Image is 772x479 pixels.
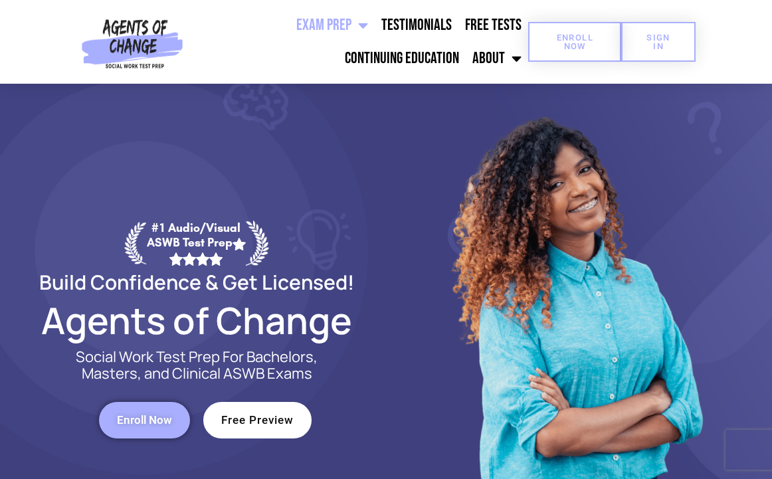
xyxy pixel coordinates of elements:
[7,305,386,335] h2: Agents of Change
[221,415,294,426] span: Free Preview
[338,42,466,75] a: Continuing Education
[290,9,375,42] a: Exam Prep
[375,9,458,42] a: Testimonials
[188,9,529,75] nav: Menu
[7,272,386,292] h2: Build Confidence & Get Licensed!
[146,221,246,265] div: #1 Audio/Visual ASWB Test Prep
[60,349,333,382] p: Social Work Test Prep For Bachelors, Masters, and Clinical ASWB Exams
[528,22,621,62] a: Enroll Now
[117,415,172,426] span: Enroll Now
[99,402,190,438] a: Enroll Now
[466,42,528,75] a: About
[549,33,600,50] span: Enroll Now
[642,33,674,50] span: SIGN IN
[458,9,528,42] a: Free Tests
[621,22,696,62] a: SIGN IN
[203,402,312,438] a: Free Preview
